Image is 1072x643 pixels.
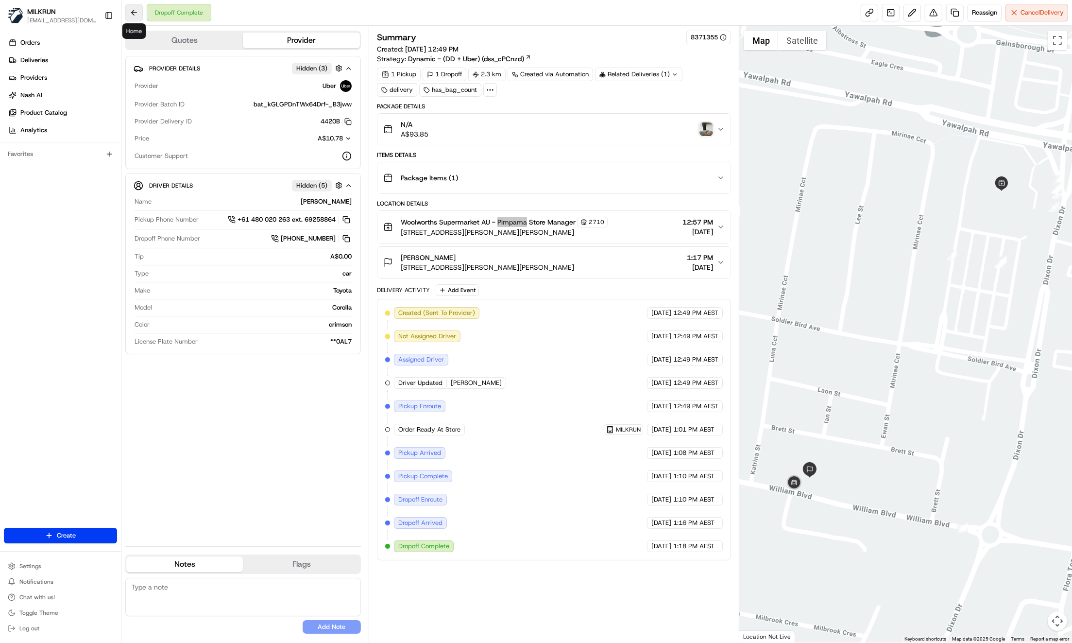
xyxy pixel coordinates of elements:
[673,519,715,527] span: 1:16 PM AEST
[904,636,946,643] button: Keyboard shortcuts
[135,337,198,346] span: License Plate Number
[673,542,715,551] span: 1:18 PM AEST
[742,630,774,643] a: Open this area in Google Maps (opens a new window)
[468,68,506,81] div: 2.3 km
[952,636,1005,642] span: Map data ©2025 Google
[126,556,243,572] button: Notes
[377,211,731,243] button: Woolworths Supermarket AU - Pimpama Store Manager2710[STREET_ADDRESS][PERSON_NAME][PERSON_NAME]12...
[1052,189,1062,199] div: 4
[682,227,713,237] span: [DATE]
[1048,31,1067,50] button: Toggle fullscreen view
[135,215,199,224] span: Pickup Phone Number
[20,73,47,82] span: Providers
[1052,183,1062,194] div: 7
[296,181,327,190] span: Hidden ( 5 )
[1052,182,1062,193] div: 6
[27,17,97,24] button: [EMAIL_ADDRESS][DOMAIN_NAME]
[340,80,352,92] img: uber-new-logo.jpeg
[4,87,121,103] a: Nash AI
[377,162,731,193] button: Package Items (1)
[4,122,121,138] a: Analytics
[148,252,352,261] div: A$0.00
[4,70,121,86] a: Providers
[377,247,731,278] button: [PERSON_NAME][STREET_ADDRESS][PERSON_NAME][PERSON_NAME]1:17 PM[DATE]
[4,591,117,604] button: Chat with us!
[135,320,150,329] span: Color
[20,38,40,47] span: Orders
[97,165,118,172] span: Pylon
[691,33,727,42] button: 8371355
[398,355,444,364] span: Assigned Driver
[673,472,715,481] span: 1:10 PM AEST
[377,44,459,54] span: Created:
[4,606,117,620] button: Toggle Theme
[243,556,359,572] button: Flags
[651,355,671,364] span: [DATE]
[19,141,74,151] span: Knowledge Base
[8,8,23,23] img: MILKRUN
[135,234,200,243] span: Dropoff Phone Number
[135,252,144,261] span: Tip
[398,379,442,387] span: Driver Updated
[419,83,481,97] div: has_bag_count
[153,320,352,329] div: crimson
[377,83,417,97] div: delivery
[68,164,118,172] a: Powered byPylon
[651,495,671,504] span: [DATE]
[972,8,997,17] span: Reassign
[651,379,671,387] span: [DATE]
[323,82,336,90] span: Uber
[651,472,671,481] span: [DATE]
[10,142,17,150] div: 📗
[238,215,336,224] span: +61 480 020 263 ext. 69258864
[451,379,502,387] span: [PERSON_NAME]
[4,622,117,635] button: Log out
[19,593,55,601] span: Chat with us!
[398,309,475,317] span: Created (Sent To Provider)
[1030,636,1069,642] a: Report a map error
[699,122,713,136] img: photo_proof_of_delivery image
[398,425,460,434] span: Order Ready At Store
[616,426,641,434] span: MILKRUN
[19,625,39,632] span: Log out
[673,425,715,434] span: 1:01 PM AEST
[19,609,58,617] span: Toggle Theme
[134,177,353,193] button: Driver DetailsHidden (5)
[135,269,149,278] span: Type
[687,253,713,262] span: 1:17 PM
[673,332,718,341] span: 12:49 PM AEST
[377,200,731,208] div: Location Details
[165,96,177,107] button: Start new chat
[296,64,327,73] span: Hidden ( 3 )
[994,257,1005,268] div: 2
[271,233,352,244] a: [PHONE_NUMBER]
[398,402,441,411] span: Pickup Enroute
[92,141,156,151] span: API Documentation
[33,103,123,110] div: We're available if you need us!
[4,575,117,589] button: Notifications
[4,35,121,51] a: Orders
[149,65,200,72] span: Provider Details
[398,495,442,504] span: Dropoff Enroute
[687,262,713,272] span: [DATE]
[20,126,47,135] span: Analytics
[153,269,352,278] div: car
[996,257,1007,268] div: 3
[19,578,53,586] span: Notifications
[673,495,715,504] span: 1:10 PM AEST
[155,197,352,206] div: [PERSON_NAME]
[149,182,193,190] span: Driver Details
[135,100,185,109] span: Provider Batch ID
[377,54,531,64] div: Strategy:
[401,253,456,262] span: [PERSON_NAME]
[405,45,459,53] span: [DATE] 12:49 PM
[4,52,121,68] a: Deliveries
[778,31,826,50] button: Show satellite imagery
[651,309,671,317] span: [DATE]
[135,82,158,90] span: Provider
[10,93,27,110] img: 1736555255976-a54dd68f-1ca7-489b-9aae-adbdc363a1c4
[595,68,682,81] div: Related Deliveries (1)
[154,286,352,295] div: Toyota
